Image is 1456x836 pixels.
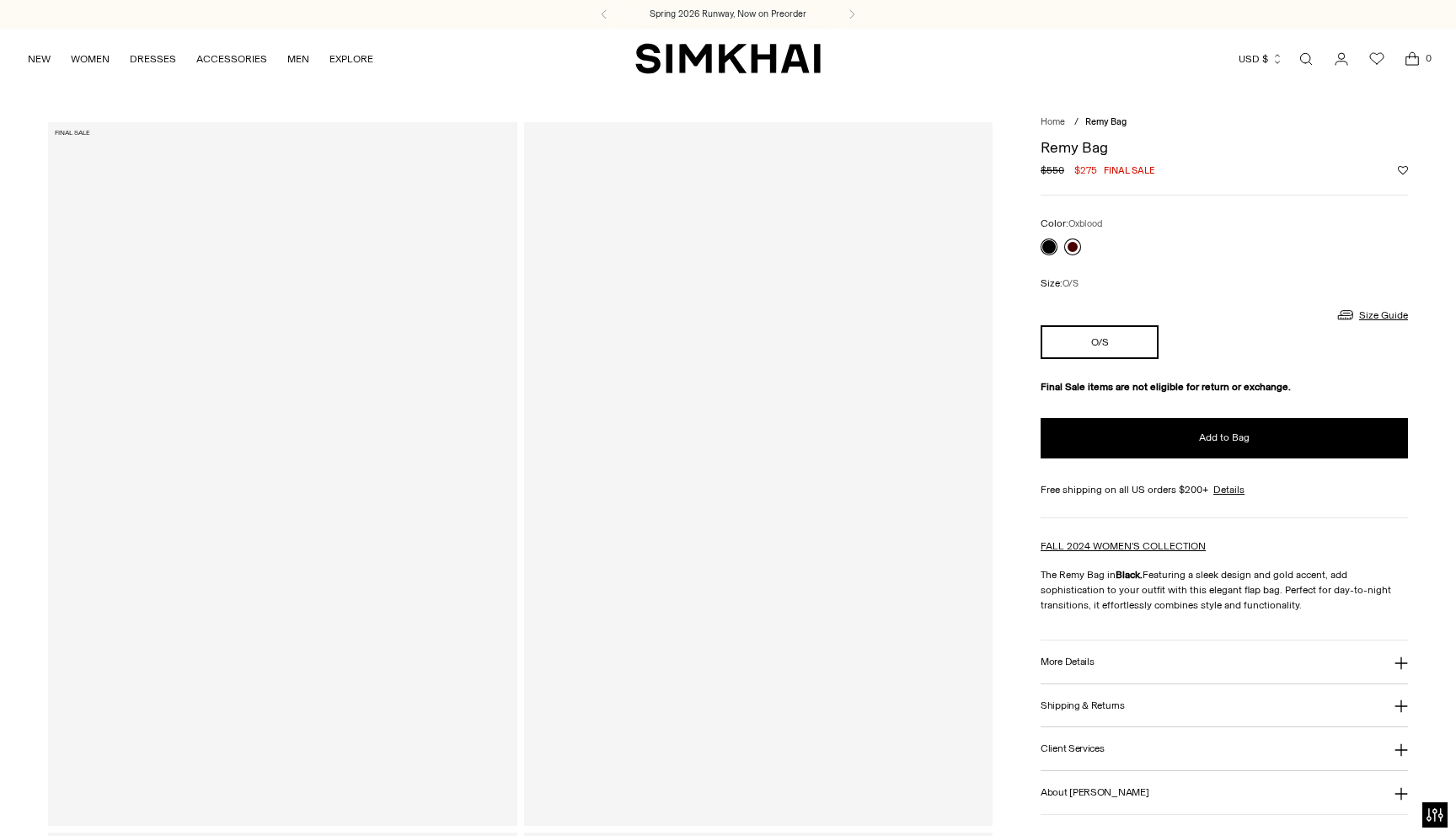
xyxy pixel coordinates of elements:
[1239,40,1283,78] button: USD $
[1041,743,1105,754] h3: Client Services
[287,40,309,78] a: MEN
[1041,540,1206,552] a: FALL 2024 WOMEN'S COLLECTION
[1041,700,1125,711] h3: Shipping & Returns
[1041,787,1148,798] h3: About [PERSON_NAME]
[1074,163,1097,178] span: $275
[1041,216,1102,232] label: Color:
[635,42,821,75] a: SIMKHAI
[1063,278,1079,289] span: O/S
[1336,304,1408,325] a: Size Guide
[1074,115,1079,130] div: /
[1041,418,1408,458] button: Add to Bag
[1068,218,1102,229] span: Oxblood
[1041,140,1408,155] h1: Remy Bag
[1041,567,1408,613] p: The Remy Bag in Featuring a sleek design and gold accent, add sophistication to your outfit with ...
[1041,656,1094,667] h3: More Details
[1360,42,1394,76] a: Wishlist
[1041,684,1408,727] button: Shipping & Returns
[1395,42,1429,76] a: Open cart modal
[1041,115,1408,130] nav: breadcrumbs
[196,40,267,78] a: ACCESSORIES
[1199,431,1250,445] span: Add to Bag
[1041,325,1159,359] button: O/S
[1041,482,1408,497] div: Free shipping on all US orders $200+
[71,40,110,78] a: WOMEN
[1085,116,1127,127] span: Remy Bag
[1325,42,1358,76] a: Go to the account page
[1289,42,1323,76] a: Open search modal
[1116,569,1143,581] strong: Black.
[329,40,373,78] a: EXPLORE
[28,40,51,78] a: NEW
[650,8,806,21] a: Spring 2026 Runway, Now on Preorder
[1041,727,1408,770] button: Client Services
[1041,116,1065,127] a: Home
[1398,165,1408,175] button: Add to Wishlist
[1213,482,1245,497] a: Details
[1041,163,1064,178] s: $550
[1041,381,1291,393] strong: Final Sale items are not eligible for return or exchange.
[1041,771,1408,814] button: About [PERSON_NAME]
[48,122,517,826] a: Remy Bag
[1421,51,1436,66] span: 0
[1041,640,1408,683] button: More Details
[524,122,993,826] a: Remy Bag
[1041,276,1079,292] label: Size:
[130,40,176,78] a: DRESSES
